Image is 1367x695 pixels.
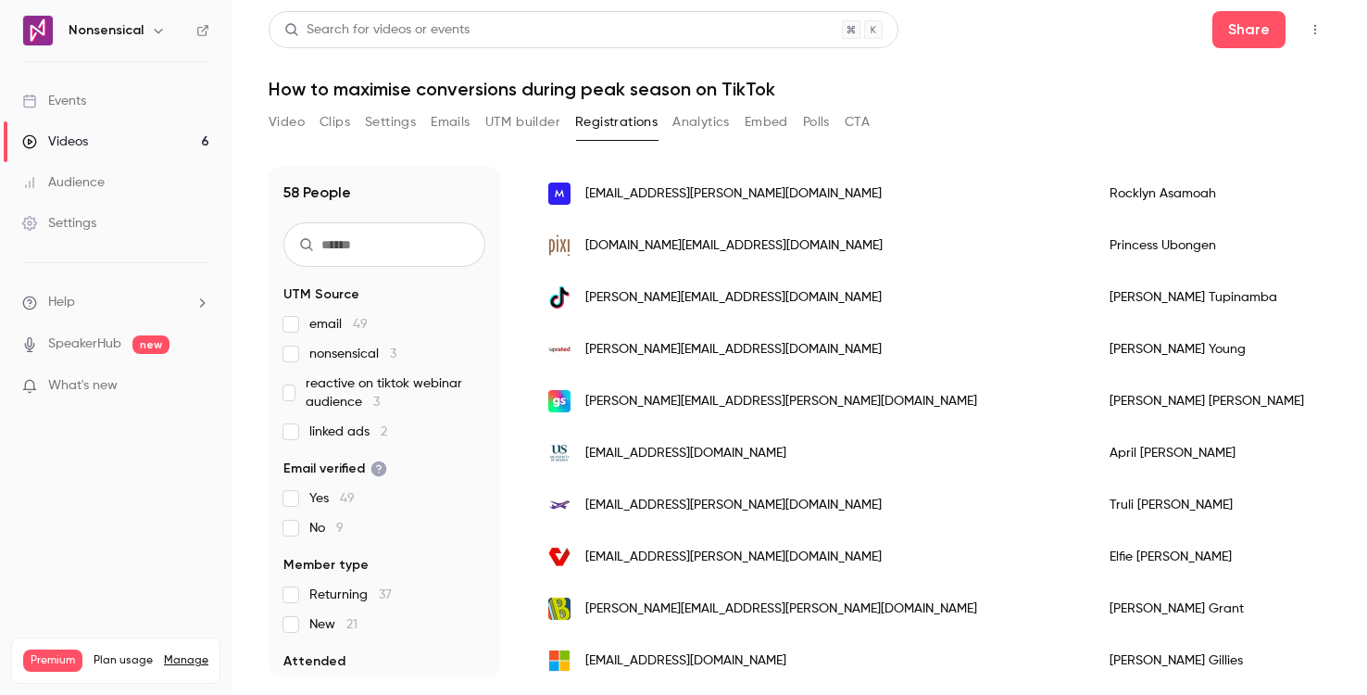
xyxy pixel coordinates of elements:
span: [DOMAIN_NAME][EMAIL_ADDRESS][DOMAIN_NAME] [585,236,883,256]
span: No [309,519,344,537]
button: CTA [845,107,870,137]
div: Events [22,92,86,110]
span: [EMAIL_ADDRESS][PERSON_NAME][DOMAIN_NAME] [585,184,882,204]
button: Embed [745,107,788,137]
span: [PERSON_NAME][EMAIL_ADDRESS][DOMAIN_NAME] [585,288,882,308]
span: UTM Source [283,285,359,304]
div: Settings [22,214,96,233]
h6: Nonsensical [69,21,144,40]
button: Clips [320,107,350,137]
button: Top Bar Actions [1300,15,1330,44]
img: birmingham.gov.uk [548,598,571,620]
span: 3 [390,347,396,360]
div: Rocklyn Asamoah [1091,168,1323,220]
img: mccann.com [548,183,571,205]
span: 49 [340,492,355,505]
span: 21 [346,618,357,631]
span: Returning [309,586,392,604]
button: Video [269,107,305,137]
div: [PERSON_NAME] Gillies [1091,635,1323,687]
img: trendset.uk [548,286,571,309]
span: email [309,315,368,334]
img: uprated.com [548,338,571,360]
div: Truli [PERSON_NAME] [1091,479,1323,531]
iframe: Noticeable Trigger [187,378,209,395]
span: 3 [373,396,380,409]
span: Attended [283,652,345,671]
span: 37 [379,588,392,601]
div: Audience [22,173,105,192]
div: Search for videos or events [284,20,470,40]
img: holidayextras.com [548,494,571,516]
a: SpeakerHub [48,335,121,354]
span: Member type [283,556,369,575]
span: [EMAIL_ADDRESS][DOMAIN_NAME] [585,444,786,463]
span: 49 [353,318,368,331]
div: [PERSON_NAME] Grant [1091,583,1323,635]
img: sussex.ac.uk [548,444,571,463]
span: nonsensical [309,345,396,363]
span: [PERSON_NAME][EMAIL_ADDRESS][PERSON_NAME][DOMAIN_NAME] [585,600,977,619]
span: [EMAIL_ADDRESS][PERSON_NAME][DOMAIN_NAME] [585,548,882,567]
span: Yes [309,489,355,508]
h1: 58 People [283,182,351,204]
button: Settings [365,107,416,137]
span: What's new [48,376,118,396]
img: Nonsensical [23,16,53,45]
span: New [309,615,357,634]
li: help-dropdown-opener [22,293,209,312]
div: April [PERSON_NAME] [1091,427,1323,479]
span: reactive on tiktok webinar audience [306,374,485,411]
span: [PERSON_NAME][EMAIL_ADDRESS][PERSON_NAME][DOMAIN_NAME] [585,392,977,411]
button: Emails [431,107,470,137]
span: 2 [381,425,387,438]
span: new [132,335,169,354]
div: [PERSON_NAME] Young [1091,323,1323,375]
span: [EMAIL_ADDRESS][PERSON_NAME][DOMAIN_NAME] [585,496,882,515]
div: [PERSON_NAME] Tupinamba [1091,272,1323,323]
span: linked ads [309,423,387,441]
span: Plan usage [94,653,153,668]
img: gospooky.com [548,390,571,412]
span: Email verified [283,460,387,478]
div: Princess Ubongen [1091,220,1323,272]
a: Manage [164,653,208,668]
button: Registrations [575,107,658,137]
span: Premium [23,650,82,672]
img: pixibeauty.com [548,234,571,257]
span: [EMAIL_ADDRESS][DOMAIN_NAME] [585,651,786,671]
h1: How to maximise conversions during peak season on TikTok [269,78,1330,100]
button: Polls [803,107,830,137]
div: Elfie [PERSON_NAME] [1091,531,1323,583]
div: Videos [22,133,88,151]
div: [PERSON_NAME] [PERSON_NAME] [1091,375,1323,427]
span: [PERSON_NAME][EMAIL_ADDRESS][DOMAIN_NAME] [585,340,882,360]
img: outlook.com [548,650,571,672]
img: ventureforge.co.uk [548,546,571,568]
span: 9 [336,522,344,535]
button: Share [1212,11,1285,48]
button: Analytics [672,107,730,137]
span: Help [48,293,75,312]
button: UTM builder [485,107,560,137]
